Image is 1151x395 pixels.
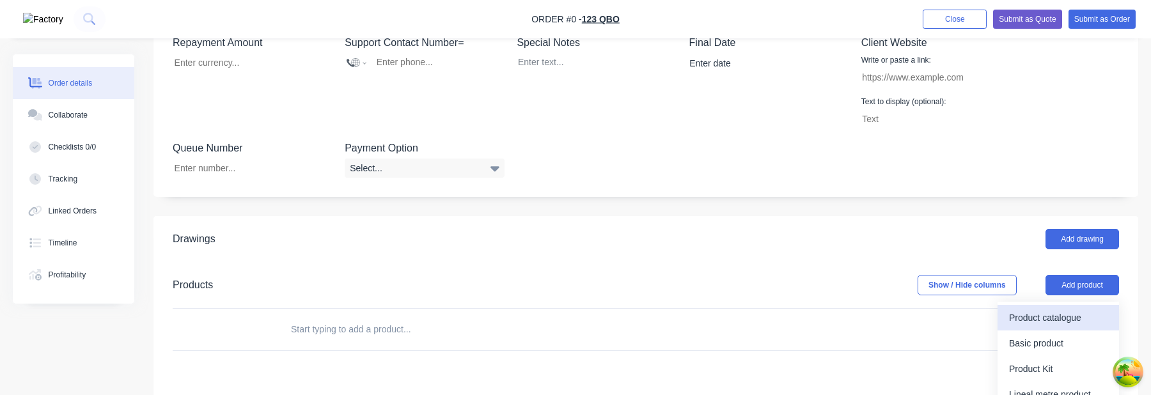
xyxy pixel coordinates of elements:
[861,96,946,107] label: Text to display (optional):
[531,14,582,24] span: Order #0 -
[345,141,505,156] label: Payment Option
[13,195,134,227] button: Linked Orders
[855,109,1007,128] input: Text
[13,259,134,291] button: Profitability
[13,131,134,163] button: Checklists 0/0
[173,35,333,50] label: Repayment Amount
[689,35,849,50] label: Final Date
[290,316,546,342] input: Start typing to add a product...
[13,99,134,131] button: Collaborate
[345,35,505,50] label: Support Contact Number=
[1009,360,1108,378] div: Product Kit
[23,13,63,26] img: Factory
[164,53,333,72] input: Enter currency...
[1045,229,1119,249] button: Add drawing
[173,277,213,293] div: Products
[49,77,93,89] div: Order details
[49,173,78,185] div: Tracking
[49,109,88,121] div: Collaborate
[1115,359,1141,385] button: Open Tanstack query devtools
[861,35,1021,50] label: Client Website
[13,163,134,195] button: Tracking
[855,68,1007,87] input: https://www.example.com
[1009,309,1108,327] div: Product catalogue
[164,159,333,178] input: Enter number...
[1045,275,1119,295] button: Add product
[13,227,134,259] button: Timeline
[861,54,931,66] label: Write or paste a link:
[582,14,620,24] a: 123 QBO
[993,10,1061,29] button: Submit as Quote
[918,275,1017,295] button: Show / Hide columns
[49,141,97,153] div: Checklists 0/0
[680,54,840,73] input: Enter date
[1069,10,1136,29] button: Submit as Order
[345,159,505,178] div: Select...
[375,55,494,70] input: Enter phone...
[923,10,987,29] button: Close
[1009,334,1108,353] div: Basic product
[173,231,215,247] div: Drawings
[13,67,134,99] button: Order details
[49,237,77,249] div: Timeline
[49,269,86,281] div: Profitability
[517,35,677,50] label: Special Notes
[49,205,97,217] div: Linked Orders
[173,141,333,156] label: Queue Number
